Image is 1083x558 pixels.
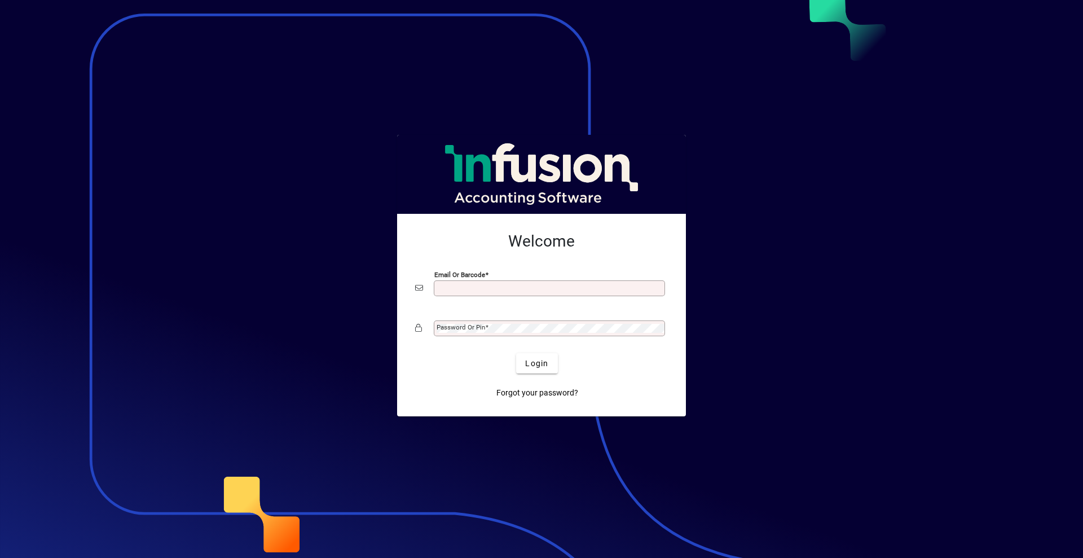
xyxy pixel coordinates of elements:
[437,323,485,331] mat-label: Password or Pin
[434,271,485,279] mat-label: Email or Barcode
[415,232,668,251] h2: Welcome
[496,387,578,399] span: Forgot your password?
[516,353,557,374] button: Login
[525,358,548,370] span: Login
[492,383,583,403] a: Forgot your password?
